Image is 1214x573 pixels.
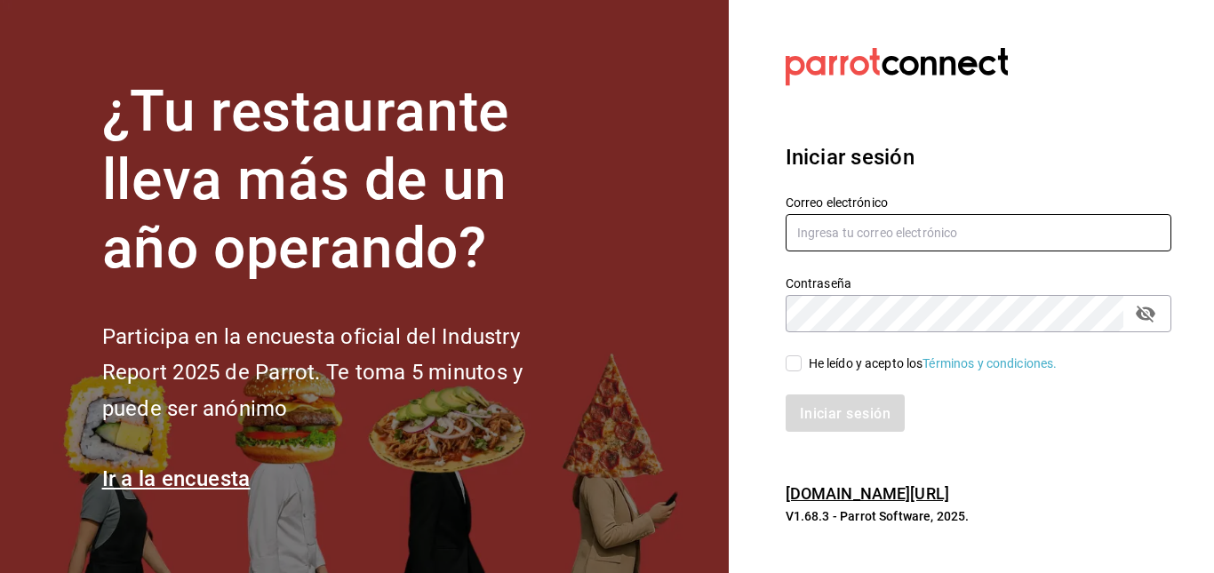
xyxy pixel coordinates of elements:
[786,276,851,290] font: Contraseña
[922,356,1057,370] a: Términos y condiciones.
[809,356,923,370] font: He leído y acepto los
[786,214,1171,251] input: Ingresa tu correo electrónico
[786,509,970,523] font: V1.68.3 - Parrot Software, 2025.
[786,195,888,210] font: Correo electrónico
[1130,298,1161,329] button: campo de contraseña
[102,324,523,422] font: Participa en la encuesta oficial del Industry Report 2025 de Parrot. Te toma 5 minutos y puede se...
[786,145,914,170] font: Iniciar sesión
[102,78,509,282] font: ¿Tu restaurante lleva más de un año operando?
[102,466,251,491] a: Ir a la encuesta
[786,484,949,503] a: [DOMAIN_NAME][URL]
